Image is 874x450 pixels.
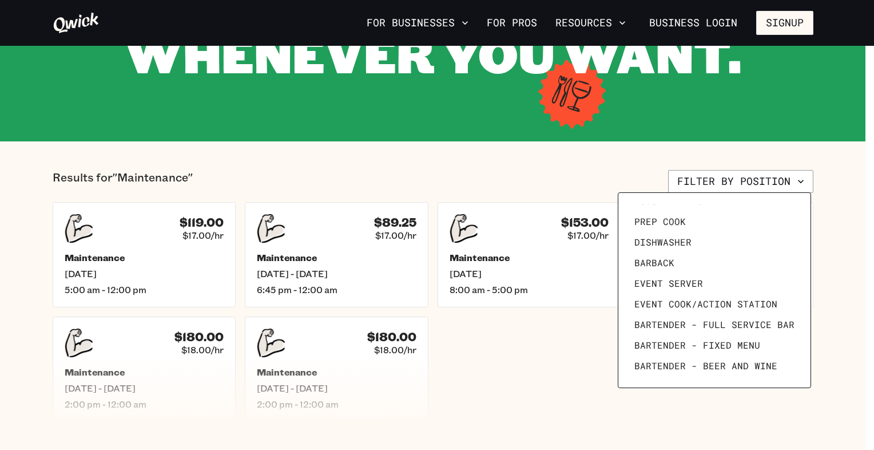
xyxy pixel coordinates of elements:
span: Bartender - Full Service Bar [634,319,794,330]
span: Event Server [634,278,703,289]
span: Event Cook/Action Station [634,298,777,310]
span: Barback [634,257,674,269]
ul: Filter by position [630,204,799,376]
span: Prep Cook [634,216,686,227]
span: Dishwasher [634,236,692,248]
span: Bartender - Fixed Menu [634,340,760,351]
span: Bartender - Beer and Wine [634,360,777,372]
